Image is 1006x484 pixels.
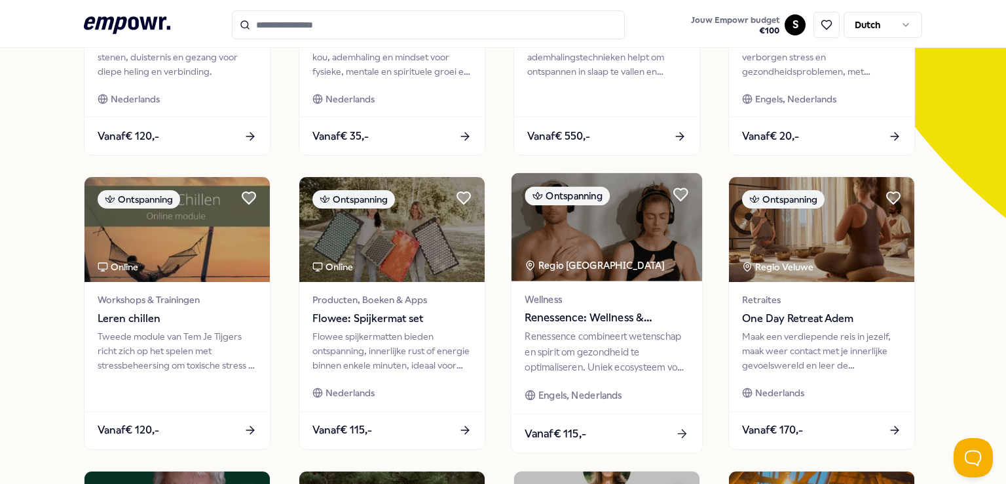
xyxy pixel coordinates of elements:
[312,260,353,274] div: Online
[525,310,688,327] span: Renessence: Wellness & Mindfulness
[527,128,590,145] span: Vanaf € 550,-
[111,92,160,106] span: Nederlands
[742,422,803,439] span: Vanaf € 170,-
[525,187,610,206] div: Ontspanning
[755,386,804,400] span: Nederlands
[312,35,472,79] div: [PERSON_NAME] Methode: gebruik kou, ademhaling en mindset voor fysieke, mentale en spirituele gro...
[742,190,825,209] div: Ontspanning
[742,310,901,327] span: One Day Retreat Adem
[691,15,779,26] span: Jouw Empowr budget
[742,292,901,307] span: Retraites
[525,329,688,374] div: Renessence combineert wetenschap en spirit om gezondheid te optimaliseren. Uniek ecosysteem voor ...
[98,310,257,327] span: Leren chillen
[299,177,485,282] img: package image
[728,176,915,449] a: package imageOntspanningRegio Veluwe RetraitesOne Day Retreat AdemMaak een verdiepende reis in je...
[742,35,901,79] div: Gabor Maté toont de connectie tussen verborgen stress en gezondheidsproblemen, met wetenschappeli...
[512,173,702,281] img: package image
[312,292,472,307] span: Producten, Boeken & Apps
[326,92,375,106] span: Nederlands
[686,11,785,39] a: Jouw Empowr budget€100
[954,438,993,477] iframe: Help Scout Beacon - Open
[98,128,159,145] span: Vanaf € 120,-
[527,35,686,79] div: Slaaprobot die met ademhalingstechnieken helpt om ontspannen in slaap te vallen en verfrist wakke...
[312,310,472,327] span: Flowee: Spijkermat set
[312,128,369,145] span: Vanaf € 35,-
[511,172,703,454] a: package imageOntspanningRegio [GEOGRAPHIC_DATA] WellnessRenessence: Wellness & MindfulnessRenesse...
[525,292,688,307] span: Wellness
[312,422,372,439] span: Vanaf € 115,-
[742,329,901,373] div: Maak een verdiepende reis in jezelf, maak weer contact met je innerlijke gevoelswereld en leer de...
[98,190,180,209] div: Ontspanning
[785,14,806,35] button: S
[98,329,257,373] div: Tweede module van Tem Je Tijgers richt zich op het spelen met stressbeheersing om toxische stress...
[755,92,836,106] span: Engels, Nederlands
[299,176,485,449] a: package imageOntspanningOnlineProducten, Boeken & AppsFlowee: Spijkermat setFlowee spijkermatten ...
[84,177,270,282] img: package image
[98,35,257,79] div: Zweethut in de natuur, met hete stenen, duisternis en gezang voor diepe heling en verbinding.
[525,258,667,273] div: Regio [GEOGRAPHIC_DATA]
[688,12,782,39] button: Jouw Empowr budget€100
[525,425,586,442] span: Vanaf € 115,-
[232,10,625,39] input: Search for products, categories or subcategories
[729,177,914,282] img: package image
[742,128,799,145] span: Vanaf € 20,-
[98,422,159,439] span: Vanaf € 120,-
[312,190,395,209] div: Ontspanning
[691,26,779,36] span: € 100
[84,176,270,449] a: package imageOntspanningOnlineWorkshops & TrainingenLeren chillenTweede module van Tem Je Tijgers...
[742,260,815,274] div: Regio Veluwe
[326,386,375,400] span: Nederlands
[98,292,257,307] span: Workshops & Trainingen
[312,329,472,373] div: Flowee spijkermatten bieden ontspanning, innerlijke rust of energie binnen enkele minuten, ideaal...
[98,260,138,274] div: Online
[538,388,622,403] span: Engels, Nederlands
